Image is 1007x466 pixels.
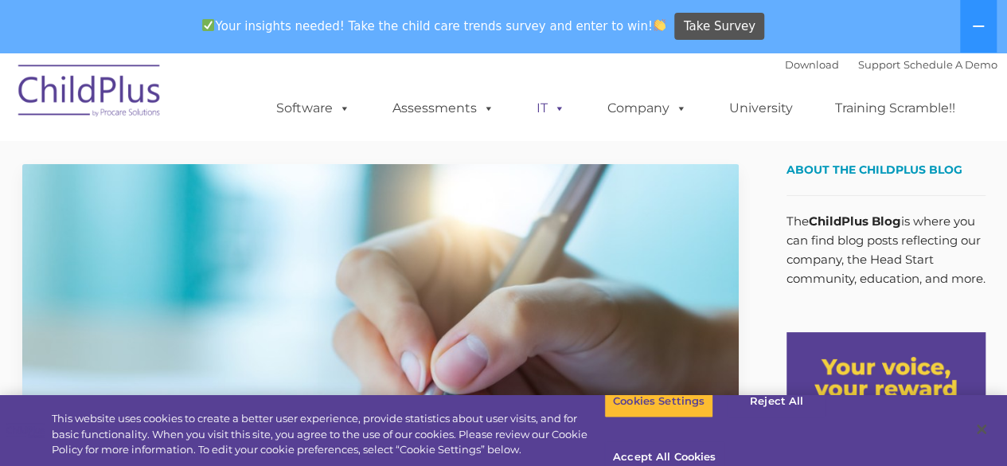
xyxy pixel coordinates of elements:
[674,13,764,41] a: Take Survey
[260,92,366,124] a: Software
[786,212,986,288] p: The is where you can find blog posts reflecting our company, the Head Start community, education,...
[727,385,826,418] button: Reject All
[604,385,713,418] button: Cookies Settings
[713,92,809,124] a: University
[377,92,510,124] a: Assessments
[654,19,665,31] img: 👏
[521,92,581,124] a: IT
[684,13,755,41] span: Take Survey
[591,92,703,124] a: Company
[52,411,604,458] div: This website uses cookies to create a better user experience, provide statistics about user visit...
[785,58,839,71] a: Download
[785,58,997,71] font: |
[10,53,170,133] img: ChildPlus by Procare Solutions
[858,58,900,71] a: Support
[786,163,962,177] span: About the ChildPlus Blog
[809,213,901,229] strong: ChildPlus Blog
[196,10,673,41] span: Your insights needed! Take the child care trends survey and enter to win!
[819,92,971,124] a: Training Scramble!!
[904,58,997,71] a: Schedule A Demo
[964,412,999,447] button: Close
[202,19,214,31] img: ✅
